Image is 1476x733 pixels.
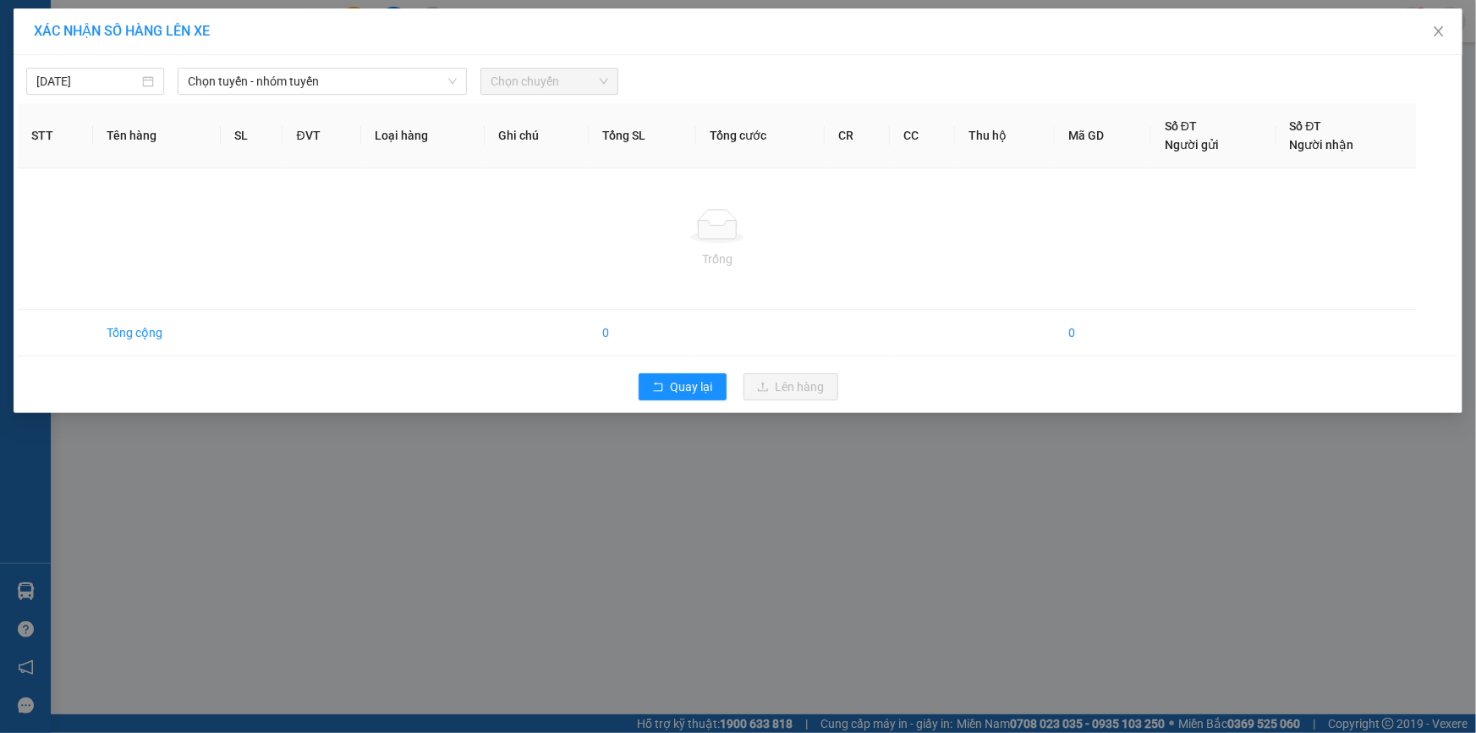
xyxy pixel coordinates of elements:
[93,310,221,356] td: Tổng cộng
[890,103,955,168] th: CC
[1055,310,1151,356] td: 0
[221,103,283,168] th: SL
[743,373,838,400] button: uploadLên hàng
[1415,8,1462,56] button: Close
[36,72,139,91] input: 13/10/2025
[955,103,1055,168] th: Thu hộ
[639,373,727,400] button: rollbackQuay lại
[31,250,1403,268] div: Trống
[696,103,825,168] th: Tổng cước
[491,69,608,94] span: Chọn chuyến
[447,76,458,86] span: down
[671,378,713,396] span: Quay lại
[188,69,457,94] span: Chọn tuyến - nhóm tuyến
[18,103,93,168] th: STT
[589,310,697,356] td: 0
[34,23,210,39] span: XÁC NHẬN SỐ HÀNG LÊN XE
[1055,103,1151,168] th: Mã GD
[589,103,697,168] th: Tổng SL
[283,103,360,168] th: ĐVT
[1290,119,1322,133] span: Số ĐT
[1432,25,1446,38] span: close
[652,381,664,394] span: rollback
[485,103,589,168] th: Ghi chú
[361,103,485,168] th: Loại hàng
[1290,138,1354,152] span: Người nhận
[825,103,890,168] th: CR
[93,103,221,168] th: Tên hàng
[1165,119,1197,133] span: Số ĐT
[1165,138,1219,152] span: Người gửi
